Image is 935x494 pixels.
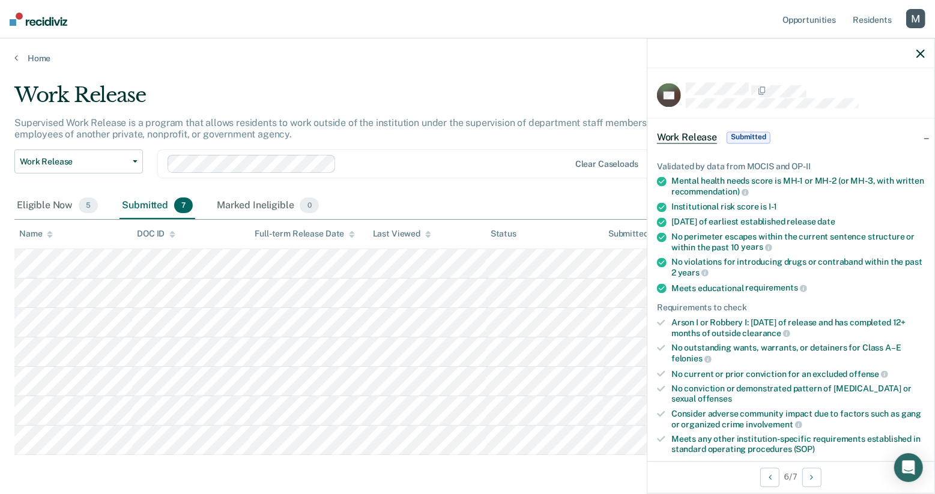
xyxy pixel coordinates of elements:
[671,232,925,252] div: No perimeter escapes within the current sentence structure or within the past 10
[300,197,318,213] span: 0
[671,283,925,294] div: Meets educational
[678,268,709,277] span: years
[671,202,925,212] div: Institutional risk score is
[575,159,638,169] div: Clear caseloads
[647,461,934,493] div: 6 / 7
[14,53,921,64] a: Home
[608,229,673,239] div: Submitted for
[657,161,925,172] div: Validated by data from MOCIS and OP-II
[698,394,732,404] span: offenses
[671,318,925,338] div: Arson I or Robbery I: [DATE] of release and has completed 12+ months of outside
[657,303,925,313] div: Requirements to check
[79,197,98,213] span: 5
[255,229,355,239] div: Full-term Release Date
[657,131,717,143] span: Work Release
[671,435,925,455] div: Meets any other institution-specific requirements established in standard operating procedures
[120,193,195,219] div: Submitted
[671,369,925,379] div: No current or prior conviction for an excluded
[671,176,925,197] div: Mental health needs score is MH-1 or MH-2 (or MH-3, with written
[671,258,925,278] div: No violations for introducing drugs or contraband within the past 2
[760,468,779,487] button: Previous Opportunity
[769,202,777,211] span: I-1
[727,131,770,143] span: Submitted
[671,354,712,363] span: felonies
[20,157,128,167] span: Work Release
[671,187,749,196] span: recommendation)
[491,229,516,239] div: Status
[746,420,802,429] span: involvement
[214,193,321,219] div: Marked Ineligible
[741,242,772,252] span: years
[794,445,815,454] span: (SOP)
[174,197,193,213] span: 7
[746,283,807,293] span: requirements
[137,229,175,239] div: DOC ID
[671,409,925,429] div: Consider adverse community impact due to factors such as gang or organized crime
[14,83,716,117] div: Work Release
[647,118,934,157] div: Work ReleaseSubmitted
[14,117,691,140] p: Supervised Work Release is a program that allows residents to work outside of the institution und...
[818,217,835,226] span: date
[373,229,431,239] div: Last Viewed
[849,369,888,379] span: offense
[671,384,925,405] div: No conviction or demonstrated pattern of [MEDICAL_DATA] or sexual
[894,453,923,482] div: Open Intercom Messenger
[802,468,822,487] button: Next Opportunity
[743,328,791,338] span: clearance
[14,193,100,219] div: Eligible Now
[10,13,67,26] img: Recidiviz
[671,343,925,364] div: No outstanding wants, warrants, or detainers for Class A–E
[19,229,53,239] div: Name
[671,217,925,227] div: [DATE] of earliest established release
